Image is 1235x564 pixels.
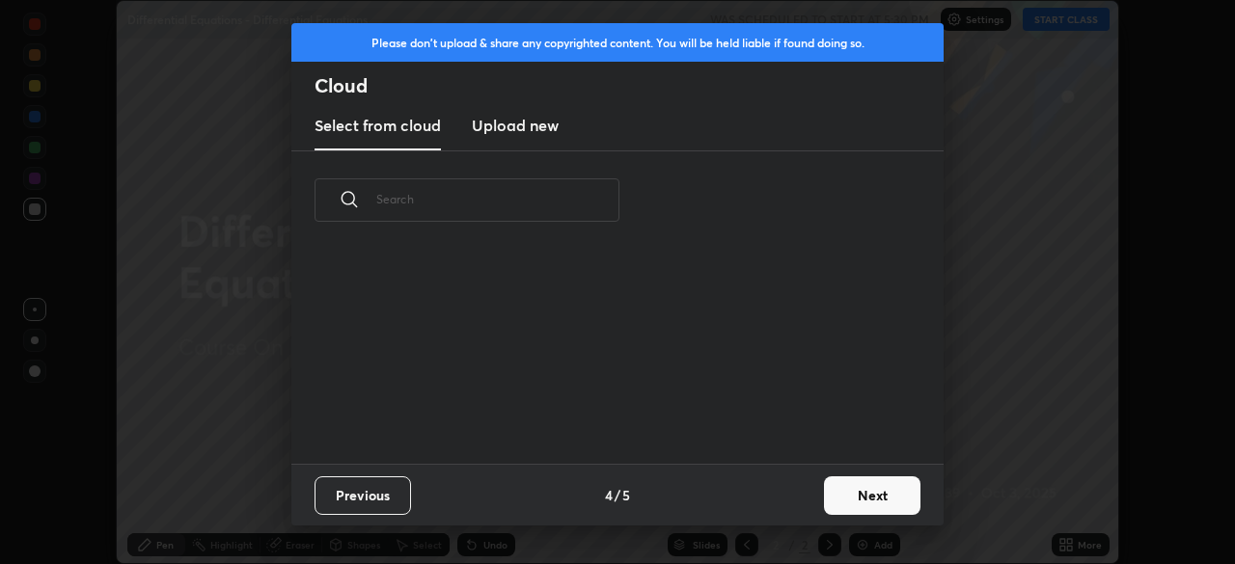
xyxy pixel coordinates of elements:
h3: Upload new [472,114,559,137]
h4: / [615,485,620,505]
div: Please don't upload & share any copyrighted content. You will be held liable if found doing so. [291,23,944,62]
h4: 5 [622,485,630,505]
h2: Cloud [315,73,944,98]
button: Next [824,476,920,515]
input: Search [376,158,619,240]
h3: Select from cloud [315,114,441,137]
div: grid [291,244,920,464]
h4: 4 [605,485,613,505]
button: Previous [315,476,411,515]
